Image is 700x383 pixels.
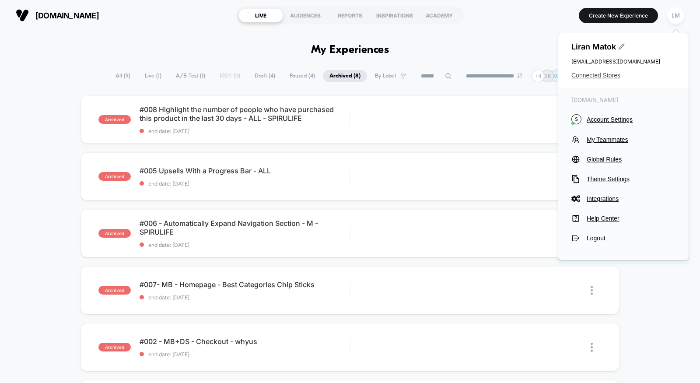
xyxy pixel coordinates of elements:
div: INSPIRATIONS [372,8,417,22]
span: All ( 9 ) [109,70,137,82]
button: SAccount Settings [571,114,675,124]
span: archived [98,115,131,124]
span: Theme Settings [587,176,675,183]
span: Logout [587,235,675,242]
span: Archived ( 8 ) [323,70,367,82]
span: archived [98,343,131,351]
span: #007- MB - Homepage - Best Categories Chip Sticks [140,280,350,289]
span: Account Settings [587,116,675,123]
div: ACADEMY [417,8,462,22]
button: Theme Settings [571,175,675,183]
div: LIVE [238,8,283,22]
h1: My Experiences [311,44,389,56]
span: end date: [DATE] [140,294,350,301]
div: + 4 [532,70,544,82]
button: Connected Stores [571,72,675,79]
span: archived [98,286,131,295]
div: LM [667,7,684,24]
p: ZK [544,73,551,79]
div: AUDIENCES [283,8,328,22]
img: close [591,286,593,295]
span: Integrations [587,195,675,202]
span: A/B Test ( 1 ) [169,70,212,82]
img: end [517,73,522,78]
div: REPORTS [328,8,372,22]
button: Create New Experience [579,8,658,23]
button: Help Center [571,214,675,223]
button: [DOMAIN_NAME] [13,8,101,22]
span: end date: [DATE] [140,128,350,134]
img: Visually logo [16,9,29,22]
button: LM [665,7,687,25]
span: [DOMAIN_NAME] [35,11,99,20]
span: end date: [DATE] [140,351,350,358]
span: end date: [DATE] [140,180,350,187]
span: #008 Highlight the number of people who have purchased this product in the last 30 days - ALL - S... [140,105,350,123]
span: Paused ( 4 ) [283,70,322,82]
span: [DOMAIN_NAME] [571,96,675,103]
span: Draft ( 4 ) [248,70,282,82]
span: Liran Matok [571,42,675,51]
i: S [571,114,581,124]
button: Integrations [571,194,675,203]
span: By Label [375,73,396,79]
span: [EMAIL_ADDRESS][DOMAIN_NAME] [571,58,675,65]
span: Live ( 1 ) [138,70,168,82]
span: My Teammates [587,136,675,143]
p: MB [553,73,561,79]
span: #006 - Automatically Expand Navigation Section - M - SPIRULIFE [140,219,350,236]
span: archived [98,229,131,238]
span: Help Center [587,215,675,222]
span: #005 Upsells With a Progress Bar - ALL [140,166,350,175]
span: Global Rules [587,156,675,163]
span: end date: [DATE] [140,242,350,248]
button: Logout [571,234,675,242]
img: close [591,343,593,352]
span: #002 - MB+DS - Checkout - whyus [140,337,350,346]
span: archived [98,172,131,181]
button: Global Rules [571,155,675,164]
button: My Teammates [571,135,675,144]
